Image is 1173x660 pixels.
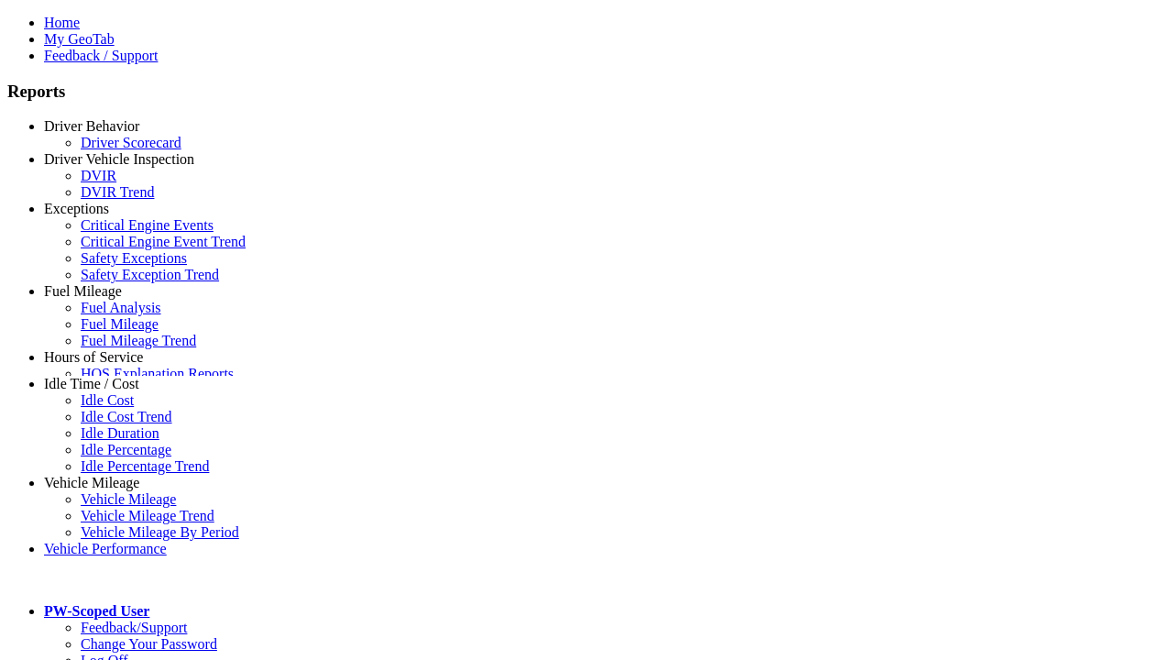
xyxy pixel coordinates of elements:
a: Driver Scorecard [81,135,181,150]
a: Vehicle Mileage [81,491,176,507]
a: Vehicle Mileage By Period [81,524,239,540]
a: Driver Vehicle Inspection [44,151,194,167]
a: Idle Cost Trend [81,409,172,424]
a: Idle Percentage Trend [81,458,209,474]
h3: Reports [7,82,1166,102]
a: Home [44,15,80,30]
a: Fuel Mileage [44,283,122,299]
a: Change Your Password [81,636,217,652]
a: My GeoTab [44,31,115,47]
a: Hours of Service [44,349,143,365]
a: Fuel Analysis [81,300,161,315]
a: DVIR [81,168,116,183]
a: Critical Engine Events [81,217,214,233]
a: Safety Exception Trend [81,267,219,282]
a: Idle Duration [81,425,159,441]
a: Safety Exceptions [81,250,187,266]
a: Fuel Mileage Trend [81,333,196,348]
a: Feedback/Support [81,620,187,635]
a: Vehicle Mileage [44,475,139,490]
a: Idle Percentage [81,442,171,457]
a: PW-Scoped User [44,603,149,619]
a: Vehicle Mileage Trend [81,508,214,523]
a: Fuel Mileage [81,316,159,332]
a: Idle Time / Cost [44,376,139,391]
a: DVIR Trend [81,184,154,200]
a: Driver Behavior [44,118,139,134]
a: Feedback / Support [44,48,158,63]
a: Exceptions [44,201,109,216]
a: HOS Explanation Reports [81,366,234,381]
a: Idle Cost [81,392,134,408]
a: Vehicle Performance [44,541,167,556]
a: Critical Engine Event Trend [81,234,246,249]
